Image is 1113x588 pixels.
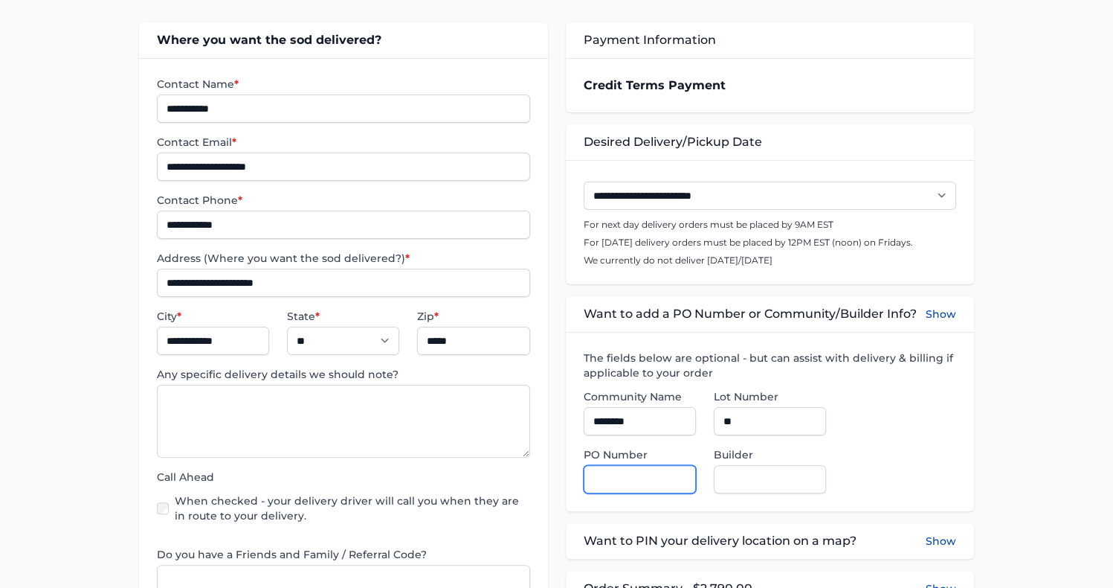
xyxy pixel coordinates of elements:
div: Where you want the sod delivered? [139,22,547,58]
label: Contact Email [157,135,529,150]
span: Want to add a PO Number or Community/Builder Info? [584,305,917,323]
button: Show [926,305,956,323]
strong: Credit Terms Payment [584,78,726,92]
button: Show [926,532,956,550]
label: Contact Name [157,77,529,92]
label: The fields below are optional - but can assist with delivery & billing if applicable to your order [584,351,956,380]
label: Do you have a Friends and Family / Referral Code? [157,547,529,562]
label: Zip [417,309,529,324]
label: Community Name [584,389,696,404]
label: City [157,309,269,324]
p: For [DATE] delivery orders must be placed by 12PM EST (noon) on Fridays. [584,237,956,249]
label: Lot Number [714,389,826,404]
label: Builder [714,447,826,462]
label: State [287,309,399,324]
label: Address (Where you want the sod delivered?) [157,251,529,266]
label: PO Number [584,447,696,462]
p: For next day delivery orders must be placed by 9AM EST [584,219,956,231]
div: Desired Delivery/Pickup Date [566,124,974,160]
label: Contact Phone [157,193,529,208]
p: We currently do not deliver [DATE]/[DATE] [584,255,956,266]
div: Payment Information [566,22,974,58]
label: Any specific delivery details we should note? [157,367,529,382]
label: When checked - your delivery driver will call you when they are in route to your delivery. [175,493,529,523]
span: Want to PIN your delivery location on a map? [584,532,856,550]
label: Call Ahead [157,470,529,485]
